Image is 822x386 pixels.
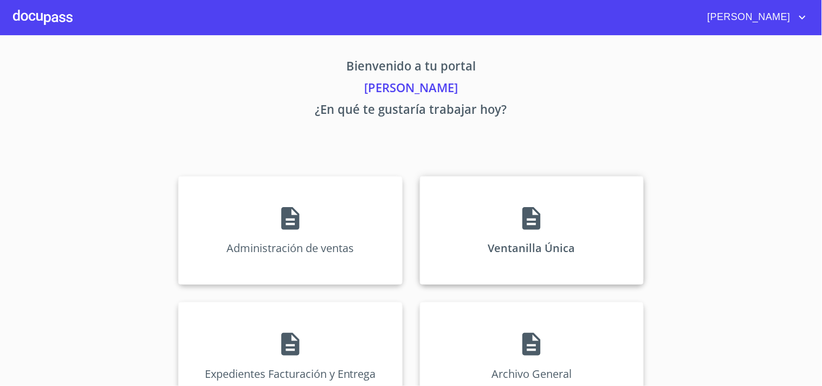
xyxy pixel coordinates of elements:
p: [PERSON_NAME] [77,79,745,100]
span: [PERSON_NAME] [700,9,796,26]
p: ¿En qué te gustaría trabajar hoy? [77,100,745,122]
p: Expedientes Facturación y Entrega [205,366,376,381]
p: Administración de ventas [226,241,354,255]
button: account of current user [700,9,809,26]
p: Bienvenido a tu portal [77,57,745,79]
p: Ventanilla Única [488,241,575,255]
p: Archivo General [491,366,572,381]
